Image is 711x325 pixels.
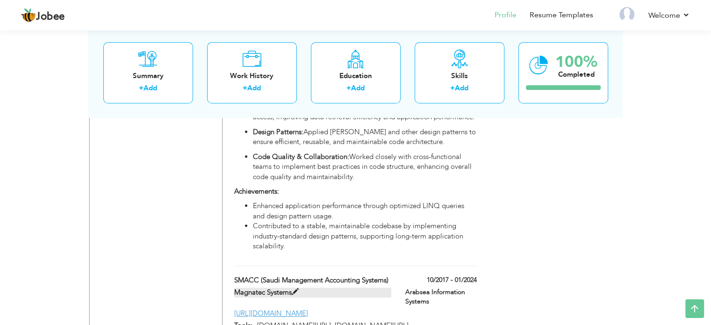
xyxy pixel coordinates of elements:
[405,288,477,306] label: Arabsea Information Systems
[215,71,289,81] div: Work History
[253,127,303,137] strong: Design Patterns:
[144,84,157,93] a: Add
[346,84,351,94] label: +
[253,127,476,147] p: Applied [PERSON_NAME] and other design patterns to ensure efficient, reusable, and maintainable c...
[619,7,634,22] img: Profile Img
[253,152,476,182] p: Worked closely with cross-functional teams to implement best practices in code structure, enhanci...
[234,275,391,285] label: SMACC (Saudi Management Accounting Systems)
[530,10,593,21] a: Resume Templates
[247,84,261,93] a: Add
[318,71,393,81] div: Education
[21,8,36,23] img: jobee.io
[455,84,468,93] a: Add
[139,84,144,94] label: +
[234,288,391,297] label: Magnatec Systems
[450,84,455,94] label: +
[253,221,476,251] li: Contributed to a stable, maintainable codebase by implementing industry-standard design patterns,...
[111,71,186,81] div: Summary
[234,309,308,318] a: [URL][DOMAIN_NAME]
[253,201,476,221] li: Enhanced application performance through optimized LINQ queries and design pattern usage.
[555,54,597,70] div: 100%
[427,275,477,285] label: 10/2017 - 01/2024
[495,10,517,21] a: Profile
[21,8,65,23] a: Jobee
[243,84,247,94] label: +
[351,84,365,93] a: Add
[253,152,349,161] strong: Code Quality & Collaboration:
[36,12,65,22] span: Jobee
[234,187,279,196] strong: Achievements:
[648,10,690,21] a: Welcome
[555,70,597,79] div: Completed
[422,71,497,81] div: Skills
